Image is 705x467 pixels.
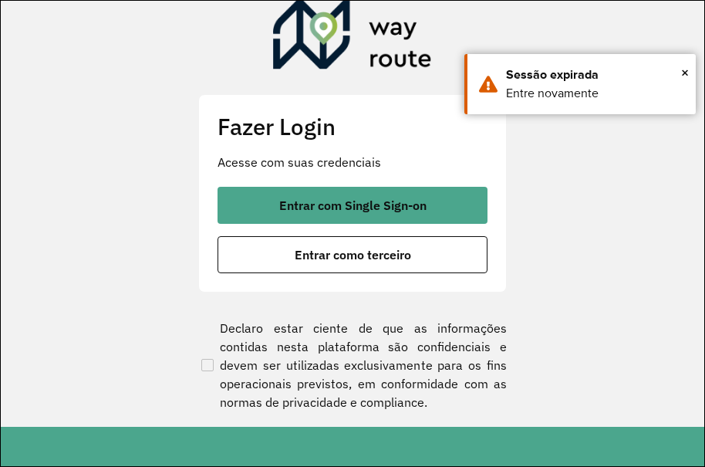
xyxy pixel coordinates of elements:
div: Sessão expirada [506,66,684,84]
span: Entrar como terceiro [295,249,411,261]
label: Declaro estar ciente de que as informações contidas nesta plataforma são confidenciais e devem se... [198,319,507,411]
p: Acesse com suas credenciais [218,153,487,171]
h2: Fazer Login [218,113,487,140]
button: Close [681,61,689,84]
span: Entrar com Single Sign-on [279,199,427,212]
button: button [218,187,487,224]
span: × [681,61,689,84]
div: Entre novamente [506,84,684,103]
button: button [218,236,487,273]
img: Roteirizador AmbevTech [273,1,432,75]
